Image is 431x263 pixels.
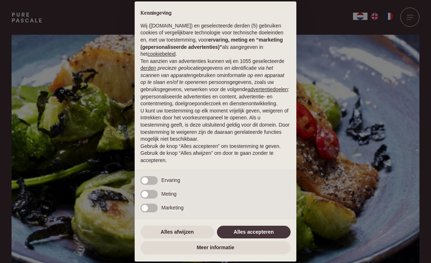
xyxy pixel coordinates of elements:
[140,22,291,58] p: Wij ([DOMAIN_NAME]) en geselecteerde derden (5) gebruiken cookies of vergelijkbare technologie vo...
[140,143,291,164] p: Gebruik de knop “Alles accepteren” om toestemming te geven. Gebruik de knop “Alles afwijzen” om d...
[147,51,175,57] a: cookiebeleid
[140,37,283,50] strong: ervaring, meting en “marketing (gepersonaliseerde advertenties)”
[161,177,180,183] span: Ervaring
[140,65,156,72] button: derden
[248,86,288,93] button: advertentiedoelen
[140,72,284,85] em: informatie op een apparaat op te slaan en/of te openen
[140,241,291,254] button: Meer informatie
[217,226,291,239] button: Alles accepteren
[140,10,291,17] h2: Kennisgeving
[140,65,273,78] em: precieze geolocatiegegevens en identificatie via het scannen van apparaten
[140,107,291,143] p: U kunt uw toestemming op elk moment vrijelijk geven, weigeren of intrekken door het voorkeurenpan...
[140,226,214,239] button: Alles afwijzen
[161,205,183,211] span: Marketing
[140,58,291,107] p: Ten aanzien van advertenties kunnen wij en 1055 geselecteerde gebruiken om en persoonsgegevens, z...
[161,191,177,197] span: Meting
